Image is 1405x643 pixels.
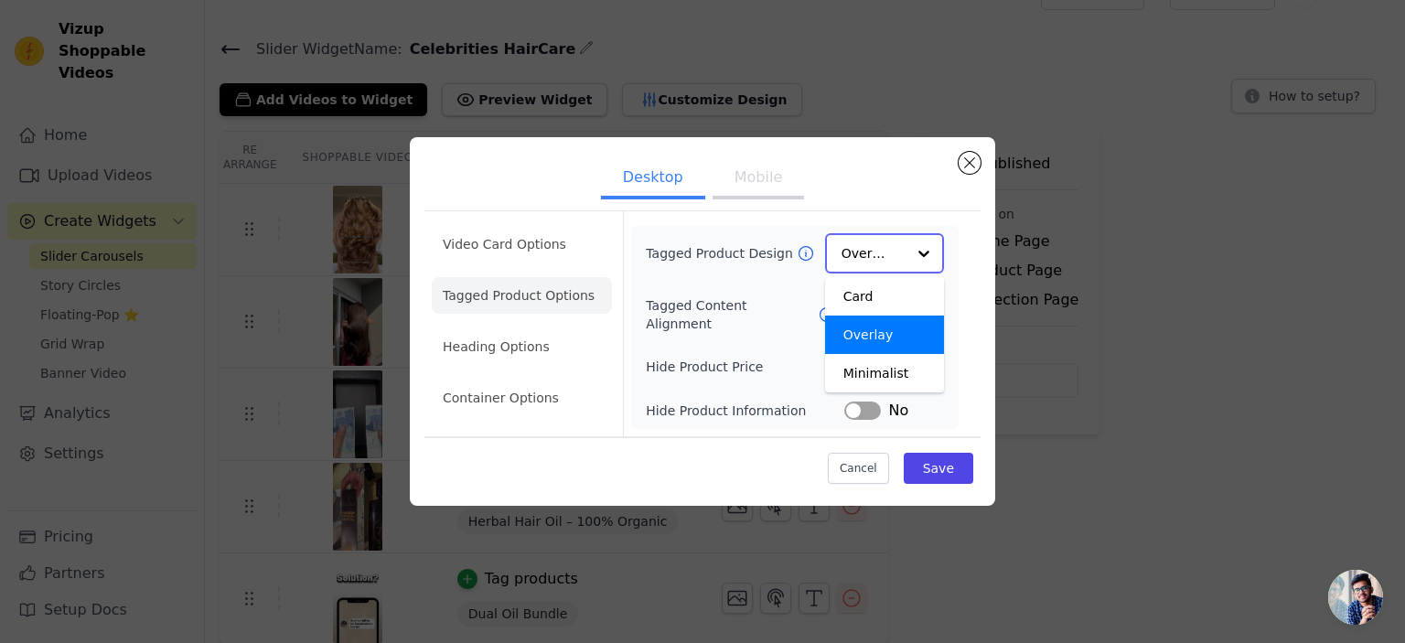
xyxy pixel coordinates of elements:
[825,277,944,316] div: Card
[888,400,908,422] span: No
[432,277,612,314] li: Tagged Product Options
[904,453,973,484] button: Save
[601,159,705,199] button: Desktop
[713,159,804,199] button: Mobile
[432,380,612,416] li: Container Options
[646,296,817,333] label: Tagged Content Alignment
[825,354,944,392] div: Minimalist
[646,402,844,420] label: Hide Product Information
[959,152,981,174] button: Close modal
[432,226,612,263] li: Video Card Options
[646,244,796,263] label: Tagged Product Design
[646,358,844,376] label: Hide Product Price
[825,316,944,354] div: Overlay
[1328,570,1383,625] div: Open chat
[432,328,612,365] li: Heading Options
[828,453,889,484] button: Cancel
